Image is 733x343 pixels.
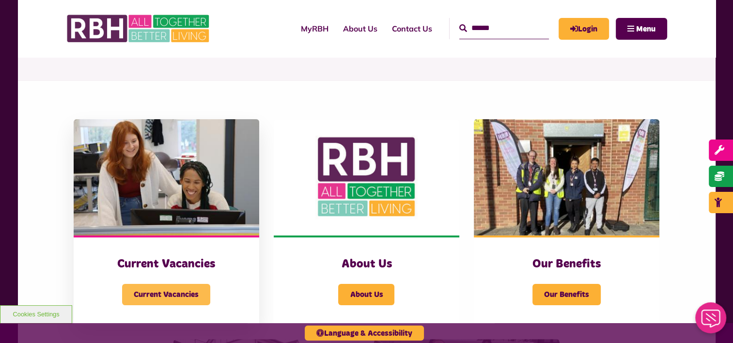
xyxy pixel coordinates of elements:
[474,119,659,325] a: Our Benefits Our Benefits
[338,284,394,305] span: About Us
[689,299,733,343] iframe: Netcall Web Assistant for live chat
[274,119,459,325] a: About Us About Us
[474,119,659,235] img: Dropinfreehold2
[122,284,210,305] span: Current Vacancies
[636,25,655,33] span: Menu
[66,10,212,47] img: RBH
[274,119,459,235] img: RBH Logo Social Media 480X360 (1)
[305,326,424,341] button: Language & Accessibility
[74,119,259,325] a: Current Vacancies Current Vacancies
[385,16,439,42] a: Contact Us
[336,16,385,42] a: About Us
[459,18,549,39] input: Search
[559,18,609,40] a: MyRBH
[493,257,640,272] h3: Our Benefits
[294,16,336,42] a: MyRBH
[293,257,440,272] h3: About Us
[616,18,667,40] button: Navigation
[74,119,259,235] img: IMG 1470
[532,284,601,305] span: Our Benefits
[93,257,240,272] h3: Current Vacancies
